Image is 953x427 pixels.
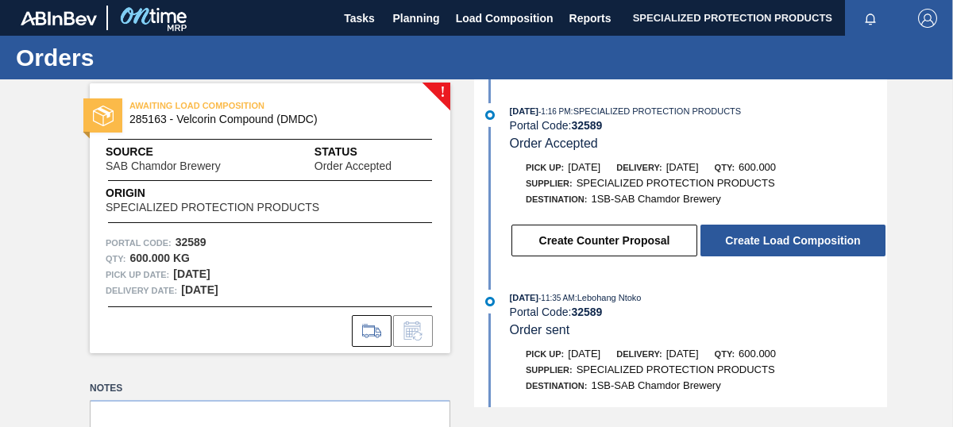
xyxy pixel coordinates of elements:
span: Order Accepted [510,137,598,150]
span: [DATE] [568,348,600,360]
span: Source [106,144,268,160]
span: Reports [569,9,612,28]
div: Portal Code: [510,306,887,318]
img: status [93,106,114,126]
span: Delivery: [616,349,662,359]
strong: 32589 [571,119,602,132]
img: Logout [918,9,937,28]
span: Destination: [526,381,587,390]
span: Qty: [715,349,735,359]
span: [DATE] [510,293,538,302]
span: Destination: [526,194,587,204]
strong: [DATE] [181,283,218,296]
span: Order sent [510,323,570,337]
div: Go to Load Composition [352,315,392,347]
span: Pick up Date: [106,267,169,283]
span: Order Accepted [314,160,392,172]
span: : Lebohang Ntoko [575,293,642,302]
span: - 11:35 AM [538,294,575,302]
span: Portal Code: [106,235,172,251]
img: atual [485,297,495,306]
img: TNhmsLtSVTkK8tSr43FrP2fwEKptu5GPRR3wAAAABJRU5ErkJggg== [21,11,97,25]
span: Tasks [342,9,377,28]
div: Portal Code: [510,119,887,132]
span: Status [314,144,434,160]
span: Pick up: [526,349,564,359]
span: Qty: [715,163,735,172]
span: Delivery: [616,163,662,172]
strong: 32589 [176,236,206,248]
span: - 1:16 PM [538,107,571,116]
button: Notifications [845,7,896,29]
span: 600.000 [739,348,776,360]
span: SPECIALIZED PROTECTION PRODUCTS [106,202,319,213]
span: 1SB-SAB Chamdor Brewery [591,379,720,391]
span: 600.000 [739,161,776,173]
strong: 600.000 KG [129,252,190,264]
span: Pick up: [526,163,564,172]
span: [DATE] [666,161,699,173]
label: Notes [90,377,450,400]
span: 285163 - Velcorin Compound (DMDC) [129,113,418,125]
span: AWAITING LOAD COMPOSITION [129,98,352,113]
span: : SPECIALIZED PROTECTION PRODUCTS [571,106,742,116]
span: Qty : [106,251,125,267]
span: Planning [393,9,440,28]
span: SAB Chamdor Brewery [106,160,221,172]
span: SPECIALIZED PROTECTION PRODUCTS [577,177,775,189]
button: Create Load Composition [700,225,885,256]
span: [DATE] [666,348,699,360]
span: Origin [106,185,359,202]
span: SPECIALIZED PROTECTION PRODUCTS [577,364,775,375]
div: Inform order change [393,315,433,347]
strong: [DATE] [173,267,210,280]
span: Load Composition [456,9,554,28]
button: Create Counter Proposal [511,225,697,256]
span: [DATE] [510,106,538,116]
span: Delivery Date: [106,283,177,298]
span: [DATE] [568,161,600,173]
span: 1SB-SAB Chamdor Brewery [591,193,720,205]
h1: Orders [16,48,298,67]
strong: 32589 [571,306,602,318]
span: Supplier: [526,179,573,188]
span: Supplier: [526,365,573,375]
img: atual [485,110,495,120]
